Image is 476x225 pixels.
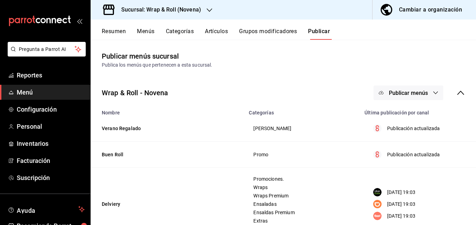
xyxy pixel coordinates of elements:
button: Menús [137,28,154,40]
div: Wrap & Roll - Novena [102,88,168,98]
span: Menú [17,88,85,97]
button: Publicar [308,28,330,40]
th: Categorías [245,106,360,115]
div: navigation tabs [102,28,476,40]
button: Resumen [102,28,126,40]
button: Publicar menús [374,85,443,100]
span: Facturación [17,156,85,165]
button: Categorías [166,28,194,40]
span: Promociones. [253,177,352,181]
th: Nombre [91,106,245,115]
span: Ensaladas [253,202,352,207]
span: Ayuda [17,205,76,213]
span: Wraps [253,185,352,190]
th: Última publicación por canal [360,106,476,115]
span: Pregunta a Parrot AI [19,46,75,53]
span: Promo [253,152,352,157]
span: Ensaldas Premium [253,210,352,215]
span: Inventarios [17,139,85,148]
div: Publica los menús que pertenecen a esta sucursal. [102,61,465,69]
span: Publicar menús [389,90,428,96]
p: [DATE] 19:03 [387,189,415,196]
p: Publicación actualizada [387,125,440,132]
h3: Sucursal: Wrap & Roll (Novena) [116,6,201,14]
p: Publicación actualizada [387,151,440,158]
td: Buen Roll [91,142,245,168]
button: Pregunta a Parrot AI [8,42,86,57]
a: Pregunta a Parrot AI [5,51,86,58]
span: Extras [253,218,352,223]
p: [DATE] 19:03 [387,212,415,220]
span: Configuración [17,105,85,114]
button: Grupos modificadores [239,28,297,40]
div: Publicar menús sucursal [102,51,179,61]
p: [DATE] 19:03 [387,201,415,208]
span: Reportes [17,70,85,80]
span: Personal [17,122,85,131]
span: Suscripción [17,173,85,182]
td: Verano Regalado [91,115,245,142]
span: Wraps Premium [253,193,352,198]
span: [PERSON_NAME] [253,126,352,131]
button: open_drawer_menu [77,18,82,24]
button: Artículos [205,28,228,40]
div: Cambiar a organización [399,5,462,15]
